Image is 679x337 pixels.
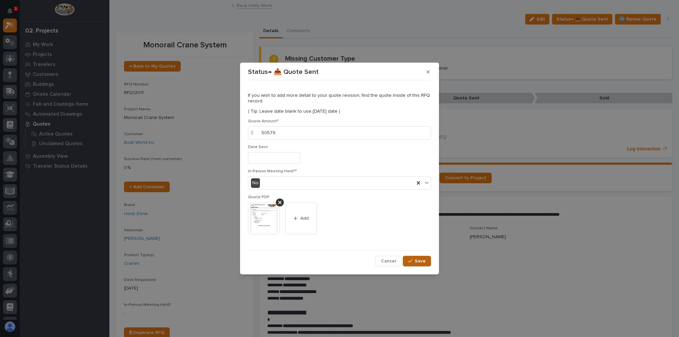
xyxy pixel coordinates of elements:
[248,195,270,199] span: Quote PDF
[248,169,297,173] span: In-Person Meeting Held?
[415,258,426,264] span: Save
[248,145,268,149] span: Date Sent
[300,215,309,221] span: Add
[248,109,431,114] p: ( Tip: Leave date blank to use [DATE] date )
[285,202,317,234] button: Add
[403,256,431,266] button: Save
[248,119,278,123] span: Quote Amount
[381,258,396,264] span: Cancel
[248,93,431,104] p: If you wish to add more detail to your quote revision, find the quote inside of this RFQ record.
[248,68,319,76] p: Status→ 📤 Quote Sent
[251,178,260,188] div: No
[375,256,401,266] button: Cancel
[248,126,261,140] div: $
